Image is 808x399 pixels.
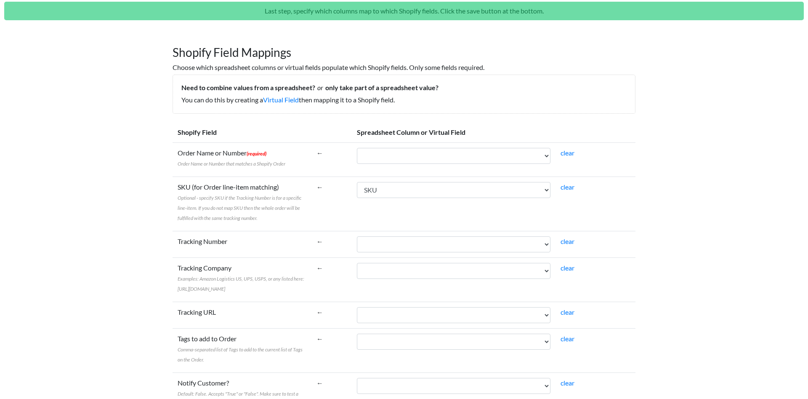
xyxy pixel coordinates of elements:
[4,2,804,20] p: Last step, specify which columns map to which Shopify fields. Click the save button at the bottom.
[561,183,574,191] a: clear
[311,302,352,328] td: ←
[178,195,301,221] span: Optional - specify SKU if the Tracking Number is for a specific line-item. If you do not map SKU ...
[561,308,574,316] a: clear
[178,276,304,292] span: Examples: Amazon Logistics US, UPS, USPS, or any listed here: [URL][DOMAIN_NAME]
[181,83,627,91] h5: Need to combine values from a spreadsheet? only take part of a spreadsheet value?
[178,334,306,364] label: Tags to add to Order
[561,379,574,387] a: clear
[311,257,352,302] td: ←
[561,335,574,343] a: clear
[352,122,635,143] th: Spreadsheet Column or Virtual Field
[178,346,303,363] span: Comma-separated list of Tags to add to the current list of Tags on the Order.
[561,264,574,272] a: clear
[766,357,798,389] iframe: Drift Widget Chat Controller
[311,328,352,372] td: ←
[311,231,352,257] td: ←
[178,182,306,222] label: SKU (for Order line-item matching)
[311,142,352,177] td: ←
[173,37,635,60] h1: Shopify Field Mappings
[263,96,299,104] a: Virtual Field
[178,161,285,167] span: Order Name or Number that matches a Shopify Order
[247,150,266,157] span: (required)
[561,149,574,157] a: clear
[173,63,635,71] h6: Choose which spreadsheet columns or virtual fields populate which Shopify fields. Only some field...
[178,148,285,168] label: Order Name or Number
[561,237,574,245] a: clear
[315,83,325,91] i: or
[181,95,627,105] p: You can do this by creating a then mapping it to a Shopify field.
[173,122,311,143] th: Shopify Field
[178,263,306,293] label: Tracking Company
[178,307,216,317] label: Tracking URL
[178,236,227,246] label: Tracking Number
[311,177,352,231] td: ←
